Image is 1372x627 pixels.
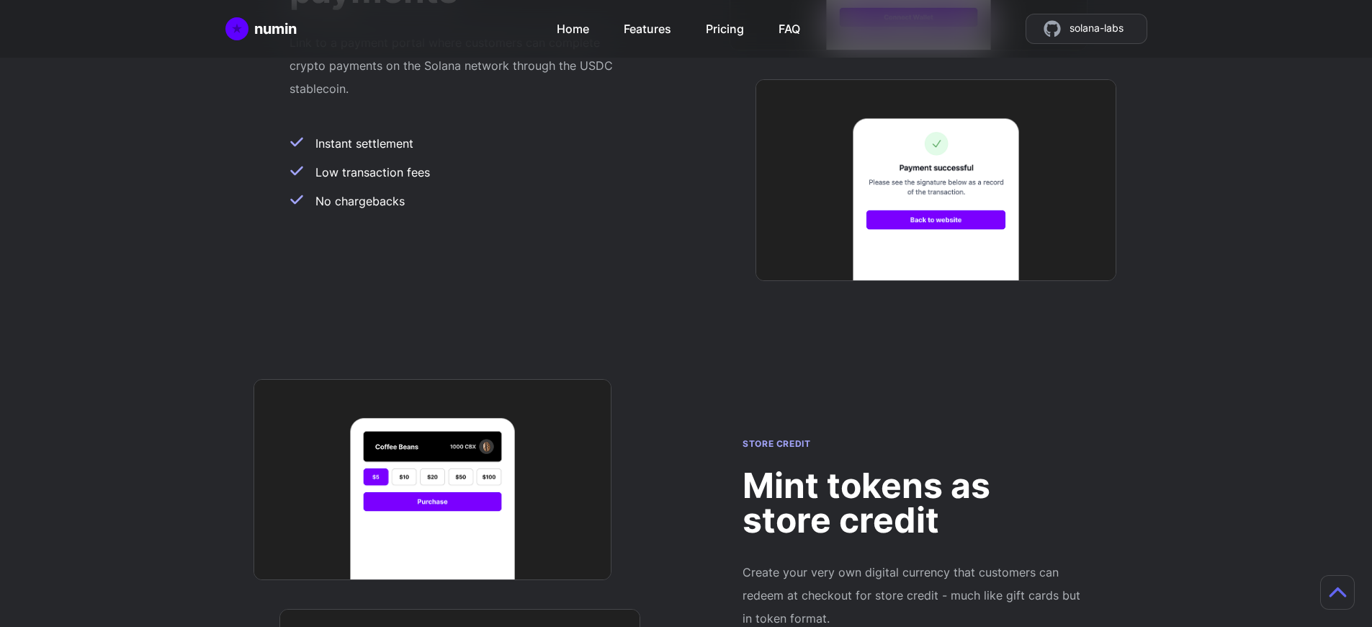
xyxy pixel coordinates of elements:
button: Scroll to top [1320,575,1355,610]
span: solana-labs [1070,20,1124,37]
span: No chargebacks [315,192,405,210]
a: source code [1026,14,1147,44]
span: Instant settlement [315,135,413,152]
a: FAQ [779,14,800,37]
a: Home [557,14,589,37]
span: Store credit [743,438,810,449]
h2: Mint tokens as store credit [743,468,1082,538]
img: Feature image 6 [756,79,1116,282]
p: Link to a payment portal where customers can complete crypto payments on the Solana network throu... [290,31,629,100]
a: Pricing [706,14,744,37]
span: Low transaction fees [315,164,430,181]
a: Features [624,14,671,37]
a: Home [225,17,297,40]
div: numin [254,19,297,39]
img: Feature image 5 [254,379,611,580]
